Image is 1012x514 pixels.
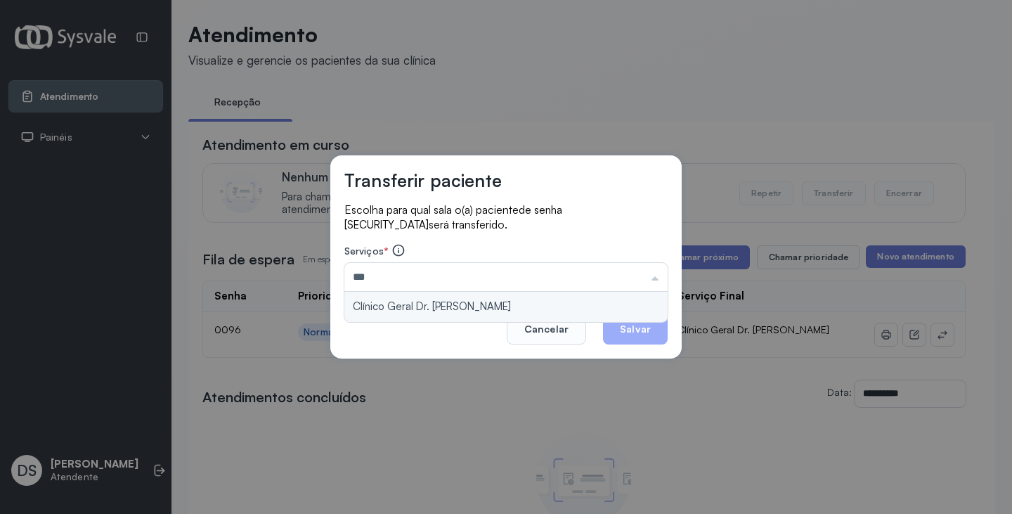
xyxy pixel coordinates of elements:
[603,314,668,345] button: Salvar
[344,292,668,322] li: Clínico Geral Dr. [PERSON_NAME]
[344,203,668,232] p: Escolha para qual sala o(a) paciente será transferido.
[344,245,384,257] span: Serviços
[344,203,562,231] span: de senha [SECURITY_DATA]
[507,314,586,345] button: Cancelar
[344,169,502,191] h3: Transferir paciente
